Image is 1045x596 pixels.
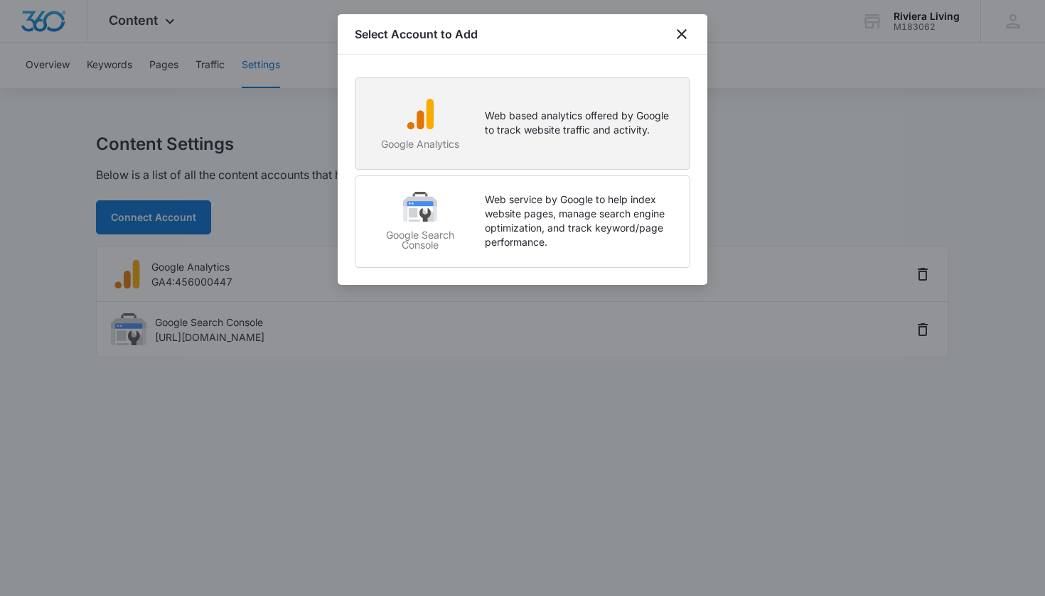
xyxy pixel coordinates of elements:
h1: Select Account to Add [355,26,478,43]
img: logo-googleAnalytics.svg [403,97,437,131]
button: close [673,26,690,43]
button: Google AnalyticsWeb based analytics offered by Google to track website traffic and activity. [355,77,690,170]
p: Web service by Google to help index website pages, manage search engine optimization, and track k... [485,193,675,249]
button: Google Search ConsoleWeb service by Google to help index website pages, manage search engine opti... [355,175,690,268]
p: Web based analytics offered by Google to track website traffic and activity. [485,109,675,137]
p: Google Search Console [370,230,471,250]
p: Google Analytics [370,139,471,149]
img: logo-googleSearchConsole.svg [403,192,437,222]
